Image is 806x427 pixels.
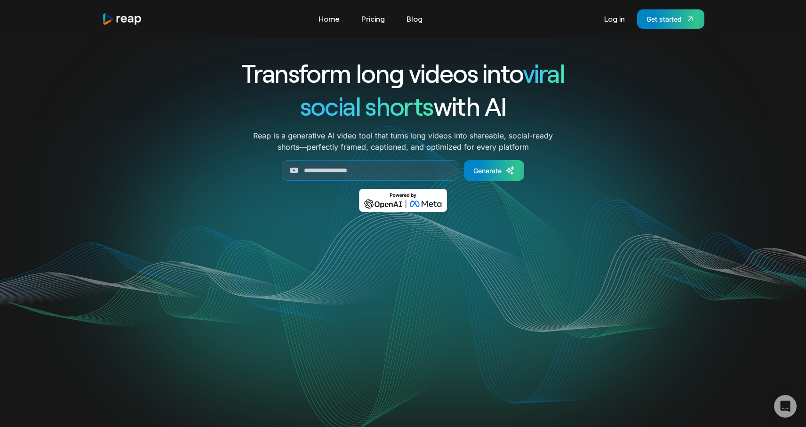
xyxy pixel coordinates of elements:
p: Reap is a generative AI video tool that turns long videos into shareable, social-ready shorts—per... [253,130,553,153]
a: Generate [464,160,524,181]
form: Generate Form [207,160,599,181]
span: viral [523,57,565,88]
div: Get started [646,14,682,24]
span: social shorts [300,90,433,121]
a: Home [314,11,344,26]
a: home [102,13,143,25]
div: Generate [473,166,502,176]
a: Get started [637,9,704,29]
h1: Transform long videos into [207,56,599,89]
img: Powered by OpenAI & Meta [359,189,447,212]
a: Blog [402,11,427,26]
a: Log in [599,11,630,26]
a: Pricing [357,11,390,26]
video: Your browser does not support the video tag. [214,226,592,415]
div: Open Intercom Messenger [774,395,797,418]
img: reap logo [102,13,143,25]
h1: with AI [207,89,599,122]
